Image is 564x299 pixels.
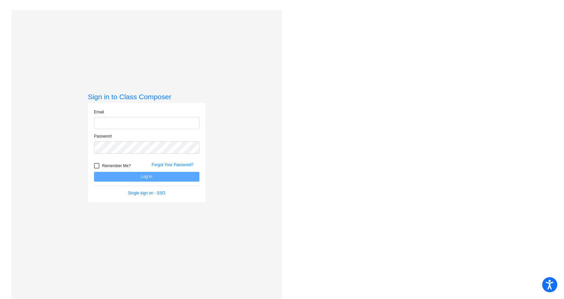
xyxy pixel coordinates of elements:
[152,162,194,167] a: Forgot Your Password?
[88,92,205,101] h3: Sign in to Class Composer
[102,162,131,170] span: Remember Me?
[94,133,112,139] label: Password
[94,109,104,115] label: Email
[128,191,165,195] a: Single sign on - SSO
[94,172,199,182] button: Log In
